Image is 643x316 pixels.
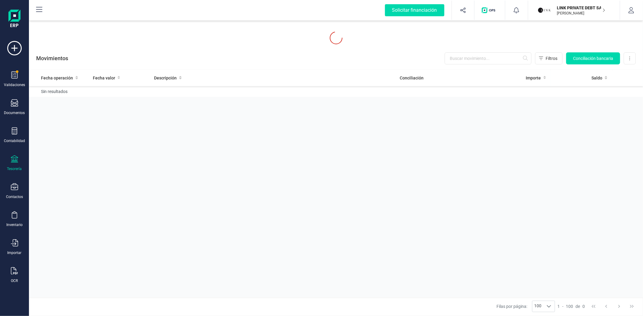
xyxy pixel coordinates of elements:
input: Buscar movimiento... [445,52,531,64]
button: Conciliación bancaria [566,52,620,64]
div: Tesorería [7,166,22,171]
img: Logo Finanedi [8,10,20,29]
span: Importe [526,75,541,81]
span: 100 [566,303,573,309]
button: Next Page [613,301,625,312]
span: Filtros [546,55,557,61]
div: Documentos [4,110,25,115]
span: Conciliación [400,75,424,81]
div: Solicitar financiación [385,4,444,16]
img: LI [538,4,551,17]
span: Saldo [591,75,602,81]
button: Last Page [626,301,638,312]
span: 100 [532,301,543,312]
div: Validaciones [4,82,25,87]
td: Sin resultados [29,86,643,97]
p: [PERSON_NAME] [557,11,605,16]
div: - [557,303,585,309]
button: LILINK PRIVATE DEBT SA[PERSON_NAME] [535,1,613,20]
span: 0 [582,303,585,309]
p: LINK PRIVATE DEBT SA [557,5,605,11]
div: Importar [8,250,22,255]
button: Filtros [535,52,563,64]
div: Contabilidad [4,138,25,143]
span: 1 [557,303,560,309]
button: Solicitar financiación [378,1,452,20]
button: Previous Page [600,301,612,312]
div: Filas por página: [496,301,555,312]
span: Fecha operación [41,75,73,81]
div: Inventario [6,222,23,227]
img: Logo de OPS [482,7,498,13]
button: First Page [588,301,599,312]
span: de [575,303,580,309]
p: Movimientos [36,54,68,63]
button: Logo de OPS [478,1,501,20]
span: Descripción [154,75,177,81]
div: Contactos [6,194,23,199]
span: Fecha valor [93,75,115,81]
span: Conciliación bancaria [573,55,613,61]
div: OCR [11,278,18,283]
